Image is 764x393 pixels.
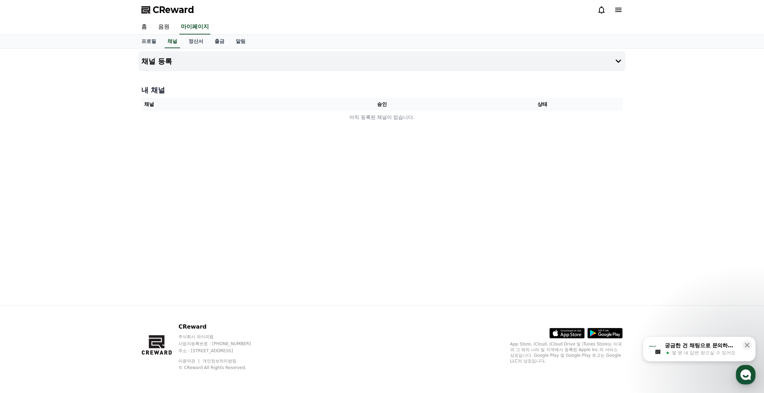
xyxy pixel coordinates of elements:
span: CReward [153,4,194,15]
p: 주소 : [STREET_ADDRESS] [178,348,264,354]
a: 이용약관 [178,359,200,363]
a: 마이페이지 [179,20,210,34]
h4: 내 채널 [141,85,623,95]
th: 상태 [462,98,623,111]
a: 정산서 [183,35,209,48]
td: 아직 등록된 채널이 없습니다. [141,111,623,124]
h4: 채널 등록 [141,57,172,65]
th: 채널 [141,98,302,111]
button: 채널 등록 [139,51,625,71]
p: App Store, iCloud, iCloud Drive 및 iTunes Store는 미국과 그 밖의 나라 및 지역에서 등록된 Apple Inc.의 서비스 상표입니다. Goo... [510,341,623,364]
a: 프로필 [136,35,162,48]
p: 사업자등록번호 : [PHONE_NUMBER] [178,341,264,347]
a: 채널 [165,35,180,48]
a: 음원 [153,20,175,34]
a: CReward [141,4,194,15]
p: © CReward All Rights Reserved. [178,365,264,370]
p: CReward [178,323,264,331]
p: 주식회사 와이피랩 [178,334,264,340]
a: 개인정보처리방침 [203,359,236,363]
a: 홈 [136,20,153,34]
a: 알림 [230,35,251,48]
a: 출금 [209,35,230,48]
th: 승인 [302,98,462,111]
